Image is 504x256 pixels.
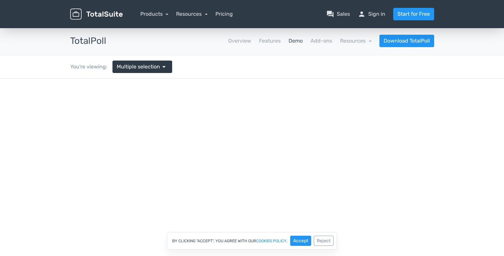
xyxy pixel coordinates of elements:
a: Add-ons [311,37,332,45]
span: question_answer [326,10,334,18]
a: Download TotalPoll [379,35,434,47]
a: Pricing [215,10,233,18]
a: personSign in [358,10,385,18]
span: person [358,10,366,18]
span: Multiple selection [117,63,160,71]
a: cookies policy [256,239,287,243]
a: Start for Free [393,8,434,20]
a: question_answerSales [326,10,350,18]
span: arrow_drop_down [160,63,168,71]
div: You're viewing: [70,63,112,71]
a: Products [140,11,169,17]
div: By clicking "Accept", you agree with our . [167,232,337,249]
h3: TotalPoll [70,36,106,46]
a: Features [259,37,281,45]
img: TotalSuite for WordPress [70,9,123,20]
a: Multiple selection arrow_drop_down [112,61,172,73]
button: Accept [290,236,311,246]
a: Resources [340,38,372,44]
a: Overview [228,37,251,45]
a: Demo [289,37,303,45]
button: Reject [314,236,333,246]
a: Resources [176,11,208,17]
